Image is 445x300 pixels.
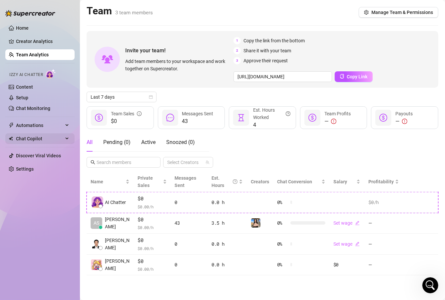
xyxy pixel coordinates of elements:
[18,111,26,119] div: T
[277,240,288,248] span: 0 %
[138,175,153,188] span: Private Sales
[233,37,241,44] span: 1
[100,208,133,235] button: News
[395,111,413,116] span: Payouts
[5,10,55,17] img: logo-BBDzfeDw.svg
[95,114,103,122] span: dollar-circle
[175,175,197,188] span: Messages Sent
[9,123,14,128] span: thunderbolt
[91,259,102,270] img: Louise
[115,11,127,23] div: Close
[251,218,260,228] img: 𝐀𝐬𝐡𝐥𝐞𝐲
[16,133,63,144] span: Chat Copilot
[7,100,126,124] div: Giselle avatarNTThey signed up through my link but nothing is coming through on my end.🌟 Supercre...
[233,174,237,189] span: question-circle
[39,225,62,229] span: Messages
[16,52,49,57] a: Team Analytics
[166,139,195,145] span: Snoozed ( 0 )
[138,224,167,231] span: $ 0.00 /h
[402,119,407,124] span: exclamation-circle
[87,5,153,17] h2: Team
[175,199,204,206] div: 0
[138,236,167,244] span: $0
[138,195,167,203] span: $0
[14,143,120,157] button: Find a time
[91,160,95,165] span: search
[46,69,56,79] img: AI Chatter
[16,106,24,114] img: Giselle avatar
[92,196,103,208] img: izzy-ai-chatter-avatar-DDCN_rTZ.svg
[212,174,237,189] div: Est. Hours
[395,117,413,125] div: —
[324,117,351,125] div: —
[103,138,131,146] div: Pending ( 0 )
[212,261,243,268] div: 0.0 h
[253,121,290,129] span: 4
[105,237,130,251] span: [PERSON_NAME]
[111,117,142,125] span: $0
[28,112,65,119] div: 🌟 Supercreator
[277,219,288,227] span: 0 %
[243,47,291,54] span: Share it with your team
[16,166,34,172] a: Settings
[13,70,120,81] p: How can we help?
[13,13,58,22] img: logo
[28,106,202,111] span: They signed up through my link but nothing is coming through on my end.
[105,199,126,206] span: AI Chatter
[91,178,124,185] span: Name
[94,219,99,227] span: AS
[138,266,167,272] span: $ 0.00 /h
[364,255,403,276] td: —
[175,219,204,227] div: 43
[16,95,28,100] a: Setup
[71,11,85,24] img: Profile image for Giselle
[364,213,403,234] td: —
[253,106,290,121] div: Est. Hours Worked
[16,120,63,131] span: Automations
[16,84,33,90] a: Content
[182,117,214,125] span: 43
[149,95,153,99] span: calendar
[67,112,86,119] div: • 3h ago
[355,242,360,246] span: edit
[212,240,243,248] div: 0.0 h
[87,172,134,192] th: Name
[175,261,204,268] div: 0
[137,110,142,117] span: info-circle
[16,25,29,31] a: Home
[277,199,288,206] span: 0 %
[7,165,126,212] img: Super Mass, Dark Mode, Message Library & Bump Improvements
[111,110,142,117] div: Team Sales
[7,165,127,257] div: Super Mass, Dark Mode, Message Library & Bump Improvements
[175,240,204,248] div: 0
[233,47,241,54] span: 2
[91,238,102,249] img: Joyce Ann Vivas
[182,111,214,116] span: Messages Sent
[138,257,167,265] span: $0
[277,179,312,184] span: Chat Conversion
[9,72,43,78] span: Izzy AI Chatter
[105,257,130,272] span: [PERSON_NAME]
[33,208,67,235] button: Messages
[14,134,120,141] div: Schedule a FREE consulting call:
[237,114,245,122] span: hourglass
[125,46,233,55] span: Invite your team!
[67,208,100,235] button: Help
[364,10,369,15] span: setting
[138,245,167,252] span: $ 0.00 /h
[13,111,21,119] div: N
[212,219,243,227] div: 3.5 h
[277,261,288,268] span: 0 %
[243,37,305,44] span: Copy the link from the bottom
[368,179,394,184] span: Profitability
[308,114,316,122] span: dollar-circle
[141,139,156,145] span: Active
[115,10,153,16] span: 3 team members
[333,241,360,247] a: Set wageedit
[333,220,360,226] a: Set wageedit
[110,225,123,229] span: News
[14,95,120,102] div: Recent message
[340,74,344,79] span: copy
[364,234,403,255] td: —
[97,159,151,166] input: Search members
